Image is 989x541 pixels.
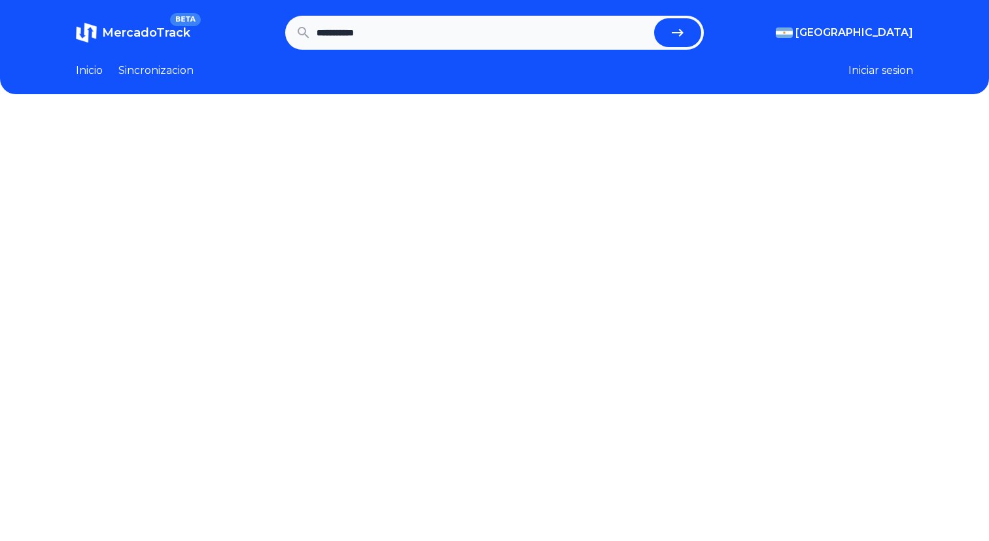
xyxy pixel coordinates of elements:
[76,22,97,43] img: MercadoTrack
[848,63,913,79] button: Iniciar sesion
[795,25,913,41] span: [GEOGRAPHIC_DATA]
[118,63,194,79] a: Sincronizacion
[776,25,913,41] button: [GEOGRAPHIC_DATA]
[76,22,190,43] a: MercadoTrackBETA
[170,13,201,26] span: BETA
[776,27,793,38] img: Argentina
[102,26,190,40] span: MercadoTrack
[76,63,103,79] a: Inicio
